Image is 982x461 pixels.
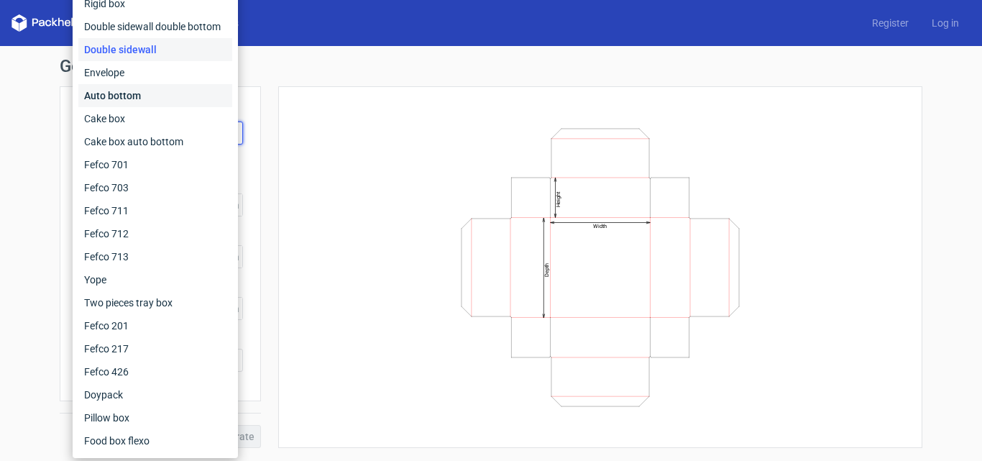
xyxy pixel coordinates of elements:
[78,176,232,199] div: Fefco 703
[78,199,232,222] div: Fefco 711
[861,16,920,30] a: Register
[78,61,232,84] div: Envelope
[78,153,232,176] div: Fefco 701
[78,222,232,245] div: Fefco 712
[78,15,232,38] div: Double sidewall double bottom
[60,58,922,75] h1: Generate new dieline
[78,360,232,383] div: Fefco 426
[78,245,232,268] div: Fefco 713
[78,314,232,337] div: Fefco 201
[78,38,232,61] div: Double sidewall
[78,84,232,107] div: Auto bottom
[555,191,561,207] text: Height
[78,107,232,130] div: Cake box
[78,291,232,314] div: Two pieces tray box
[78,429,232,452] div: Food box flexo
[78,130,232,153] div: Cake box auto bottom
[78,383,232,406] div: Doypack
[593,223,607,229] text: Width
[920,16,970,30] a: Log in
[543,263,550,276] text: Depth
[78,268,232,291] div: Yope
[78,406,232,429] div: Pillow box
[78,337,232,360] div: Fefco 217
